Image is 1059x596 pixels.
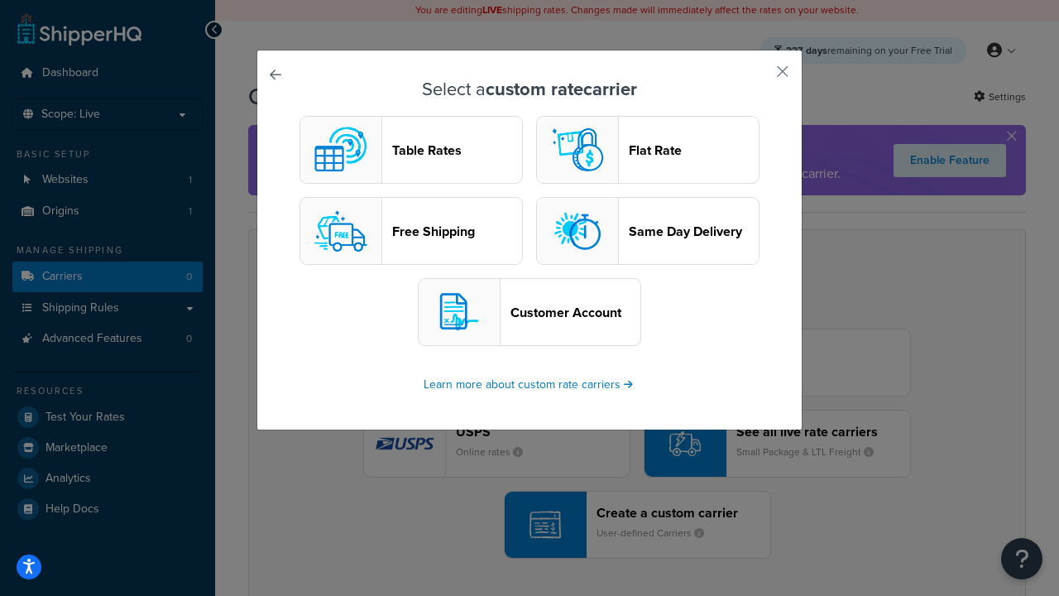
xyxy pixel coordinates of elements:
header: Customer Account [510,305,640,320]
header: Table Rates [392,142,522,158]
button: free logoFree Shipping [299,197,523,265]
header: Flat Rate [629,142,759,158]
button: custom logoTable Rates [299,116,523,184]
button: sameday logoSame Day Delivery [536,197,760,265]
button: customerAccount logoCustomer Account [418,278,641,346]
header: Same Day Delivery [629,223,759,239]
strong: custom rate carrier [486,75,637,103]
img: flat logo [544,117,611,183]
img: free logo [308,198,374,264]
h3: Select a [299,79,760,99]
a: Learn more about custom rate carriers [424,376,635,393]
img: customerAccount logo [426,279,492,345]
button: flat logoFlat Rate [536,116,760,184]
img: sameday logo [544,198,611,264]
header: Free Shipping [392,223,522,239]
img: custom logo [308,117,374,183]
